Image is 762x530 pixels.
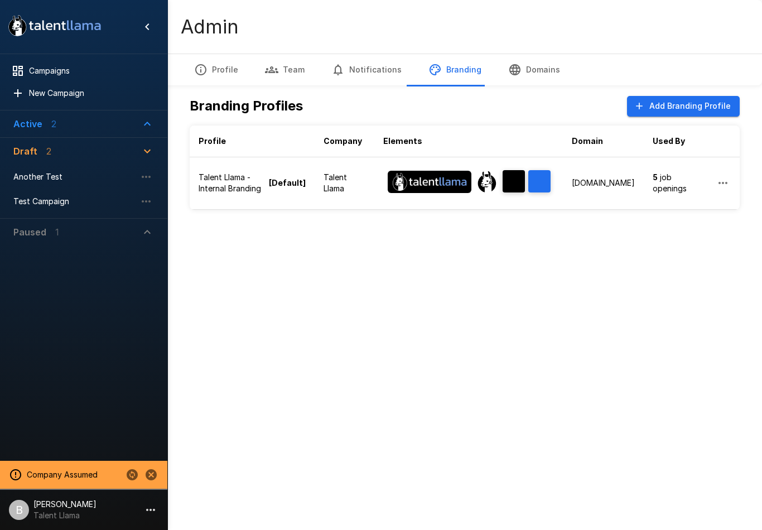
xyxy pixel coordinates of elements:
[495,54,573,85] button: Domains
[503,170,528,196] span: Brand Color
[644,126,705,157] th: Used By
[374,126,563,157] th: Elements
[476,171,498,193] div: Interviewer
[528,170,554,196] span: Accent Color
[388,171,471,193] img: Banner Logo
[324,172,365,194] p: Talent Llama
[190,126,315,157] th: Profile
[269,178,306,187] b: [Default]
[476,171,498,193] img: llama_clean.png
[627,96,740,117] button: Add Branding Profile
[563,126,644,157] th: Domain
[572,177,635,189] p: [DOMAIN_NAME]
[653,172,696,194] p: job openings
[199,172,267,194] p: Talent Llama - Internal Branding
[318,54,415,85] button: Notifications
[181,54,252,85] button: Profile
[252,54,318,85] button: Team
[415,54,495,85] button: Branding
[190,97,303,115] h5: Branding Profiles
[653,172,658,182] b: 5
[315,126,374,157] th: Company
[181,15,239,38] h4: Admin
